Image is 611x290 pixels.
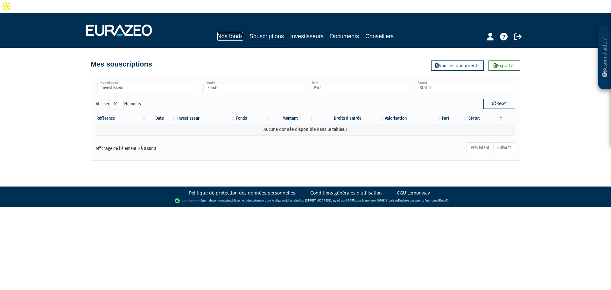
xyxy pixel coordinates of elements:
label: Afficher éléments [96,99,141,110]
a: Conseillers [365,32,394,41]
div: - Agent de (établissement de paiement dont le siège social est situé au [STREET_ADDRESS], agréé p... [6,198,605,204]
a: Lemonway [213,198,227,202]
select: Afficheréléments [109,99,124,110]
th: Valorisation: activer pour trier la colonne par ordre croissant [385,113,442,124]
a: Voir les documents [431,60,484,71]
img: 1732889491-logotype_eurazeo_blanc_rvb.png [86,25,152,36]
img: logo-lemonway.png [175,198,199,204]
a: Registre des agents financiers (Regafi) [398,198,448,202]
h4: Mes souscriptions [91,60,152,68]
td: Aucune donnée disponible dans le tableau [96,124,515,135]
a: CGU Lemonway [397,190,430,196]
button: Reset [483,99,515,109]
p: Besoin d'aide ? [601,29,608,86]
th: Droits d'entrée: activer pour trier la colonne par ordre croissant [314,113,385,124]
th: Fonds: activer pour trier la colonne par ordre croissant [235,113,270,124]
div: Affichage de l'élément 0 à 0 sur 0 [96,142,265,152]
a: Investisseurs [290,32,324,41]
a: Nos fonds [217,32,243,41]
a: Exporter [488,60,520,71]
a: Souscriptions [249,32,284,42]
th: Date: activer pour trier la colonne par ordre croissant [147,113,177,124]
a: Conditions générales d'utilisation [310,190,382,196]
a: Politique de protection des données personnelles [189,190,295,196]
th: Statut : activer pour trier la colonne par ordre d&eacute;croissant [468,113,504,124]
th: Investisseur: activer pour trier la colonne par ordre croissant [177,113,236,124]
th: Référence : activer pour trier la colonne par ordre croissant [96,113,147,124]
a: Documents [330,32,359,41]
th: Montant: activer pour trier la colonne par ordre croissant [270,113,314,124]
th: Part: activer pour trier la colonne par ordre croissant [442,113,468,124]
